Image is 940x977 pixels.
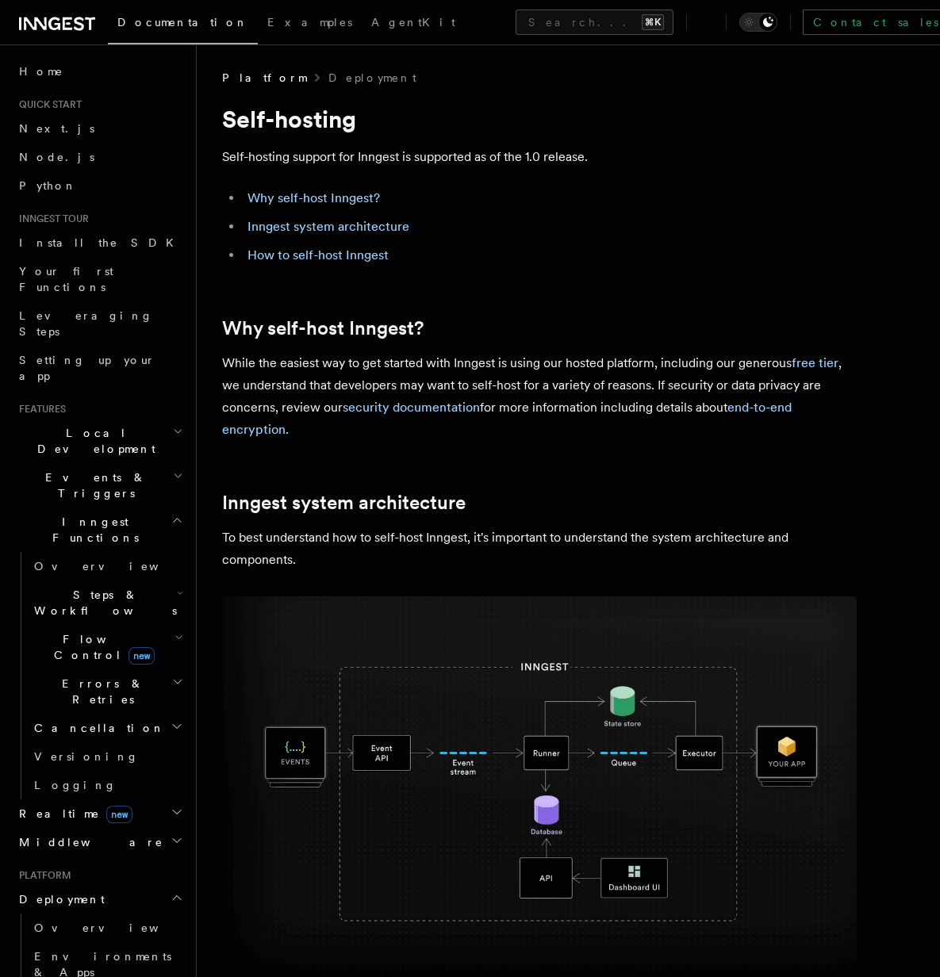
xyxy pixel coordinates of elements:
[222,492,466,514] a: Inngest system architecture
[28,552,186,580] a: Overview
[13,828,186,856] button: Middleware
[28,669,186,714] button: Errors & Retries
[34,560,198,573] span: Overview
[106,806,132,823] span: new
[28,742,186,771] a: Versioning
[247,219,409,234] a: Inngest system architecture
[13,171,186,200] a: Python
[13,346,186,390] a: Setting up your app
[19,354,155,382] span: Setting up your app
[34,921,198,934] span: Overview
[13,799,186,828] button: Realtimenew
[13,469,173,501] span: Events & Triggers
[13,301,186,346] a: Leveraging Steps
[28,720,165,736] span: Cancellation
[13,143,186,171] a: Node.js
[222,105,857,133] h1: Self-hosting
[13,98,82,111] span: Quick start
[19,265,113,293] span: Your first Functions
[247,247,389,262] a: How to self-host Inngest
[739,13,777,32] button: Toggle dark mode
[267,16,352,29] span: Examples
[28,587,177,619] span: Steps & Workflows
[28,714,186,742] button: Cancellation
[13,891,105,907] span: Deployment
[13,806,132,822] span: Realtime
[13,257,186,301] a: Your first Functions
[13,834,163,850] span: Middleware
[34,750,139,763] span: Versioning
[222,317,424,339] a: Why self-host Inngest?
[34,779,117,791] span: Logging
[28,625,186,669] button: Flow Controlnew
[19,236,183,249] span: Install the SDK
[516,10,673,35] button: Search...⌘K
[19,151,94,163] span: Node.js
[222,352,857,441] p: While the easiest way to get started with Inngest is using our hosted platform, including our gen...
[642,14,664,30] kbd: ⌘K
[13,114,186,143] a: Next.js
[19,309,153,338] span: Leveraging Steps
[13,419,186,463] button: Local Development
[343,400,480,415] a: security documentation
[13,213,89,225] span: Inngest tour
[13,869,71,882] span: Platform
[222,146,857,168] p: Self-hosting support for Inngest is supported as of the 1.0 release.
[28,771,186,799] a: Logging
[13,228,186,257] a: Install the SDK
[328,70,416,86] a: Deployment
[258,5,362,43] a: Examples
[28,631,175,663] span: Flow Control
[13,552,186,799] div: Inngest Functions
[28,914,186,942] a: Overview
[28,676,172,707] span: Errors & Retries
[19,122,94,135] span: Next.js
[13,508,186,552] button: Inngest Functions
[13,885,186,914] button: Deployment
[247,190,380,205] a: Why self-host Inngest?
[222,596,857,976] img: Inngest system architecture diagram
[129,647,155,665] span: new
[108,5,258,44] a: Documentation
[13,514,171,546] span: Inngest Functions
[19,179,77,192] span: Python
[371,16,455,29] span: AgentKit
[13,425,173,457] span: Local Development
[222,527,857,571] p: To best understand how to self-host Inngest, it's important to understand the system architecture...
[117,16,248,29] span: Documentation
[19,63,63,79] span: Home
[28,580,186,625] button: Steps & Workflows
[13,403,66,416] span: Features
[13,463,186,508] button: Events & Triggers
[792,355,838,370] a: free tier
[222,70,306,86] span: Platform
[362,5,465,43] a: AgentKit
[13,57,186,86] a: Home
